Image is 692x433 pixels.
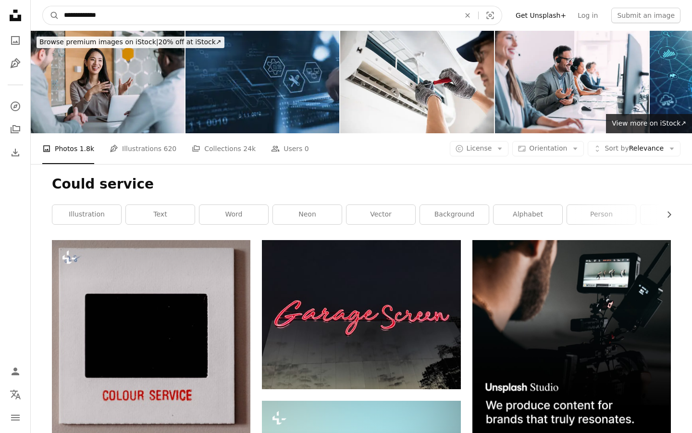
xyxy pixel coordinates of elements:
[660,205,671,224] button: scroll list to the right
[6,97,25,116] a: Explore
[110,133,176,164] a: Illustrations 620
[6,31,25,50] a: Photos
[479,6,502,25] button: Visual search
[243,143,256,154] span: 24k
[567,205,636,224] a: person
[199,205,268,224] a: word
[271,133,309,164] a: Users 0
[262,310,460,319] a: Garage Screen LED signboard
[588,141,680,156] button: Sort byRelevance
[6,408,25,427] button: Menu
[606,114,692,133] a: View more on iStock↗
[450,141,509,156] button: License
[510,8,572,23] a: Get Unsplash+
[6,54,25,73] a: Illustrations
[52,176,671,193] h1: Could service
[126,205,195,224] a: text
[185,31,339,133] img: IT support, customer service concept. Computer engineer, technician coding on laptop computer con...
[572,8,604,23] a: Log in
[39,38,222,46] span: 20% off at iStock ↗
[6,120,25,139] a: Collections
[43,6,59,25] button: Search Unsplash
[6,385,25,404] button: Language
[52,205,121,224] a: illustration
[420,205,489,224] a: background
[612,119,686,127] span: View more on iStock ↗
[192,133,256,164] a: Collections 24k
[273,205,342,224] a: neon
[611,8,680,23] button: Submit an image
[52,335,250,344] a: A blank slide from colour service.
[31,31,230,54] a: Browse premium images on iStock|20% off at iStock↗
[6,143,25,162] a: Download History
[39,38,158,46] span: Browse premium images on iStock |
[340,31,494,133] img: Technician with screwdriver repairing air conditioner at home
[262,240,460,389] img: Garage Screen LED signboard
[305,143,309,154] span: 0
[467,144,492,152] span: License
[529,144,567,152] span: Orientation
[164,143,177,154] span: 620
[6,6,25,27] a: Home — Unsplash
[31,31,185,133] img: Group of business persons talking in the office.
[494,205,562,224] a: alphabet
[605,144,664,153] span: Relevance
[512,141,584,156] button: Orientation
[605,144,629,152] span: Sort by
[42,6,502,25] form: Find visuals sitewide
[457,6,478,25] button: Clear
[346,205,415,224] a: vector
[6,362,25,381] a: Log in / Sign up
[495,31,649,133] img: Call center workers.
